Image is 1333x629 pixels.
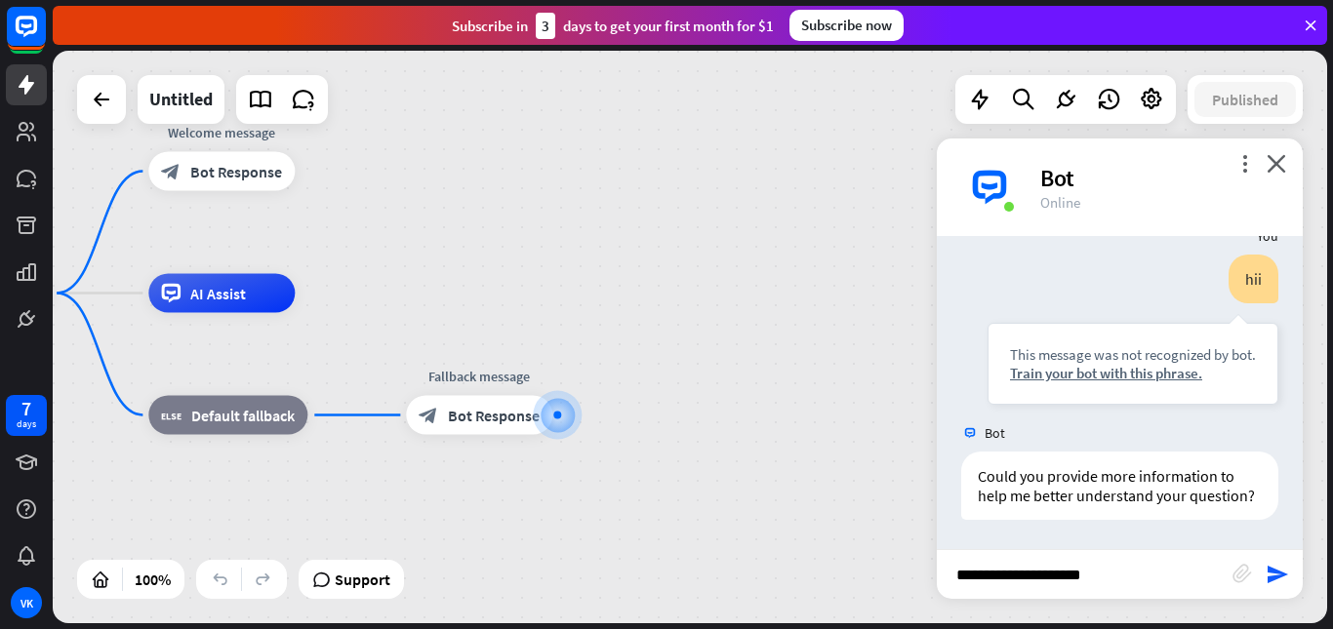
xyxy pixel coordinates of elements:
span: Default fallback [191,406,295,425]
i: block_attachment [1232,564,1252,583]
span: AI Assist [190,284,246,303]
div: 7 [21,400,31,417]
span: Bot [985,424,1005,442]
div: Untitled [149,75,213,124]
div: Online [1040,193,1279,212]
i: close [1267,154,1286,173]
button: Open LiveChat chat widget [16,8,74,66]
div: days [17,417,36,431]
span: You [1257,227,1278,245]
button: Published [1194,82,1296,117]
span: Bot Response [448,406,540,425]
div: Could you provide more information to help me better understand your question? [961,452,1278,520]
i: block_bot_response [419,406,438,425]
span: Support [335,564,390,595]
div: hii [1229,255,1278,303]
i: block_fallback [161,406,182,425]
div: Bot [1040,163,1279,193]
span: Bot Response [190,162,282,181]
i: block_bot_response [161,162,181,181]
div: This message was not recognized by bot. [1010,345,1256,364]
div: Welcome message [134,123,309,142]
div: Subscribe now [789,10,904,41]
i: send [1266,563,1289,586]
div: Subscribe in days to get your first month for $1 [452,13,774,39]
i: more_vert [1235,154,1254,173]
div: 100% [129,564,177,595]
div: Train your bot with this phrase. [1010,364,1256,382]
div: 3 [536,13,555,39]
div: Fallback message [391,367,567,386]
a: 7 days [6,395,47,436]
div: VK [11,587,42,618]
